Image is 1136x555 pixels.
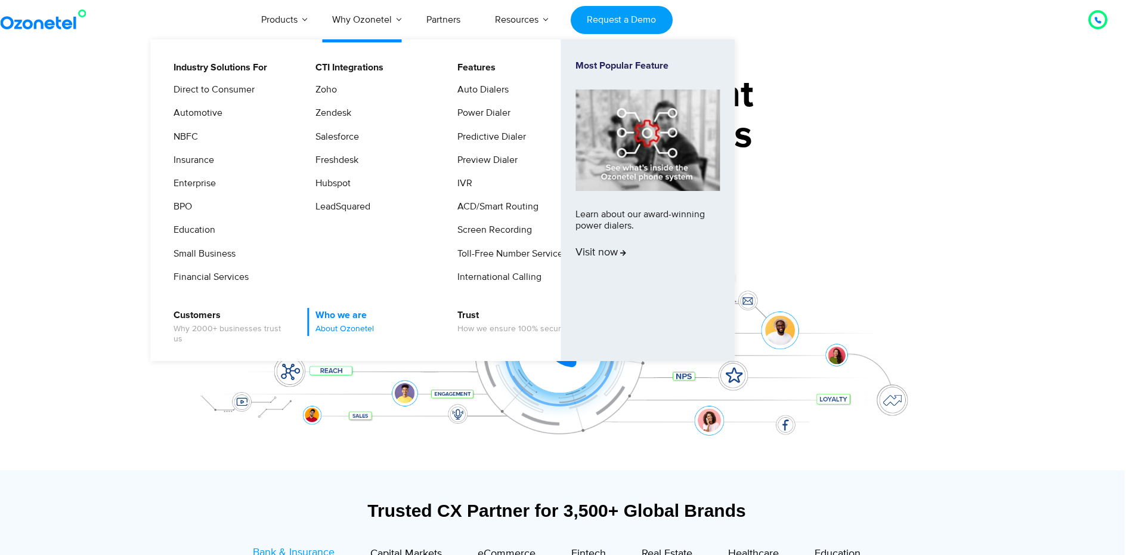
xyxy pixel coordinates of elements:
a: BPO [166,199,194,214]
div: Trusted CX Partner for 3,500+ Global Brands [190,500,924,521]
a: Power Dialer [450,106,512,121]
span: Why 2000+ businesses trust us [174,324,291,344]
a: Who we areAbout Ozonetel [308,308,376,336]
a: Preview Dialer [450,153,519,168]
a: Toll-Free Number Services [450,246,569,261]
a: LeadSquared [308,199,372,214]
a: Education [166,223,217,238]
a: Request a Demo [571,6,673,34]
span: About Ozonetel [315,324,374,334]
img: phone-system-min.jpg [575,90,720,190]
span: Visit now [575,246,626,260]
a: Automotive [166,106,224,121]
a: CustomersWhy 2000+ businesses trust us [166,308,293,346]
a: TrustHow we ensure 100% security [450,308,571,336]
a: Small Business [166,246,237,261]
a: Zendesk [308,106,353,121]
a: IVR [450,176,474,191]
span: How we ensure 100% security [457,324,569,334]
a: Direct to Consumer [166,82,256,97]
a: ACD/Smart Routing [450,199,540,214]
a: Features [450,60,497,75]
a: CTI Integrations [308,60,385,75]
a: Financial Services [166,270,250,285]
a: Insurance [166,153,216,168]
a: Zoho [308,82,339,97]
a: Industry Solutions For [166,60,269,75]
a: NBFC [166,129,200,144]
a: Most Popular FeatureLearn about our award-winning power dialers.Visit now [575,60,720,340]
a: International Calling [450,270,543,285]
a: Salesforce [308,129,361,144]
a: Screen Recording [450,223,534,238]
a: Hubspot [308,176,352,191]
a: Enterprise [166,176,218,191]
a: Freshdesk [308,153,360,168]
a: Predictive Dialer [450,129,528,144]
a: Auto Dialers [450,82,510,97]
